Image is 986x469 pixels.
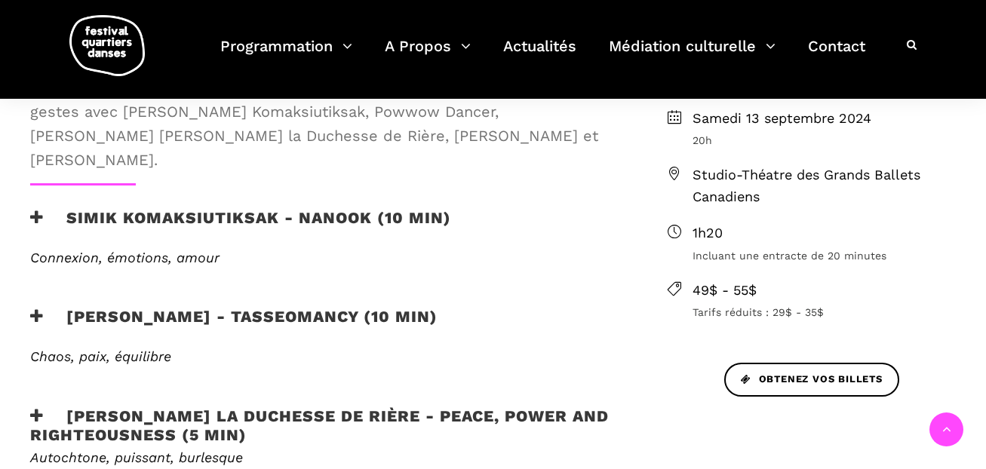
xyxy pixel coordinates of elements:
[30,348,171,364] em: Chaos, paix, équilibre
[220,33,352,78] a: Programmation
[609,33,776,78] a: Médiation culturelle
[808,33,865,78] a: Contact
[30,449,243,465] em: Autochtone, puissant, burlesque
[741,372,883,388] span: Obtenez vos billets
[693,132,956,149] span: 20h
[693,164,956,208] span: Studio-Théatre des Grands Ballets Canadiens
[385,33,471,78] a: A Propos
[693,108,956,130] span: Samedi 13 septembre 2024
[30,75,619,172] span: Résonances autochtones canadiennes et [DEMOGRAPHIC_DATA] en corps et en gestes avec [PERSON_NAME]...
[30,406,619,444] h3: [PERSON_NAME] la Duchesse de Rière - Peace, Power and Righteousness (5 min)
[693,280,956,302] span: 49$ - 55$
[30,208,451,246] h3: Simik Komaksiutiksak - Nanook (10 min)
[693,247,956,264] span: Incluant une entracte de 20 minutes
[693,304,956,320] span: Tarifs réduits : 29$ - 35$
[69,15,145,76] img: logo-fqd-med
[724,363,899,397] a: Obtenez vos billets
[30,307,438,345] h3: [PERSON_NAME] - Tasseomancy (10 min)
[503,33,576,78] a: Actualités
[30,250,220,265] em: Connexion, émotions, amour
[693,222,956,244] span: 1h20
